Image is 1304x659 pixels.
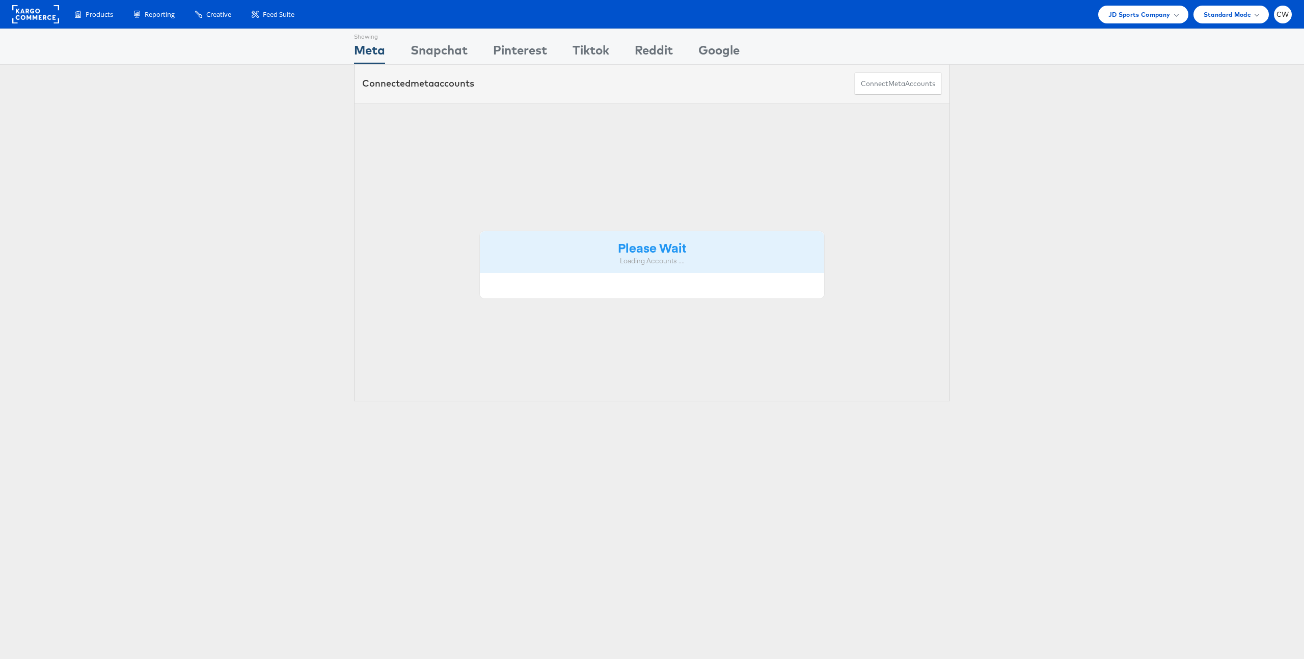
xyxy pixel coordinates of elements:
[1108,9,1171,20] span: JD Sports Company
[145,10,175,19] span: Reporting
[411,77,434,89] span: meta
[354,29,385,41] div: Showing
[487,256,817,266] div: Loading Accounts ....
[573,41,609,64] div: Tiktok
[618,239,686,256] strong: Please Wait
[493,41,547,64] div: Pinterest
[635,41,673,64] div: Reddit
[362,77,474,90] div: Connected accounts
[206,10,231,19] span: Creative
[1204,9,1251,20] span: Standard Mode
[354,41,385,64] div: Meta
[411,41,468,64] div: Snapchat
[854,72,942,95] button: ConnectmetaAccounts
[698,41,740,64] div: Google
[888,79,905,89] span: meta
[86,10,113,19] span: Products
[1276,11,1289,18] span: CW
[263,10,294,19] span: Feed Suite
